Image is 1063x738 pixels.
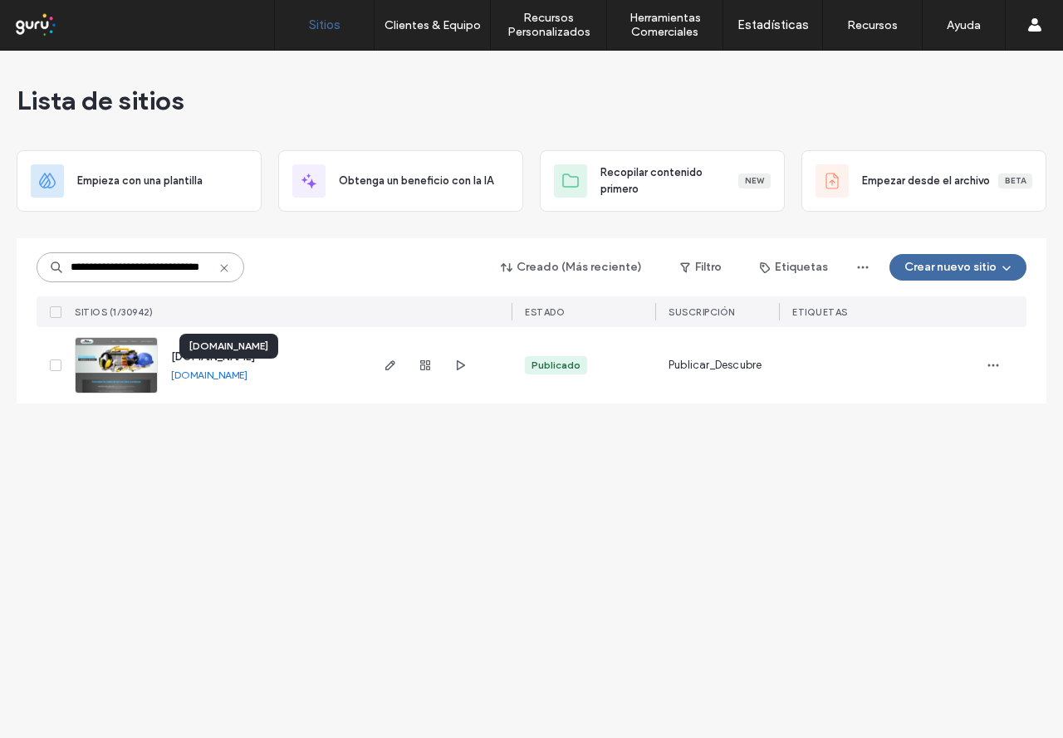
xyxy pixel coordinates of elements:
[531,358,580,373] div: Publicado
[737,17,809,32] label: Estadísticas
[669,306,735,318] span: Suscripción
[491,11,606,39] label: Recursos Personalizados
[847,18,898,32] label: Recursos
[525,306,565,318] span: ESTADO
[17,84,184,117] span: Lista de sitios
[801,150,1046,212] div: Empezar desde el archivoBeta
[669,357,762,374] span: Publicar_Descubre
[998,174,1032,188] div: Beta
[179,334,278,359] div: [DOMAIN_NAME]
[171,369,247,381] a: [DOMAIN_NAME]
[17,150,262,212] div: Empieza con una plantilla
[745,254,843,281] button: Etiquetas
[738,174,771,188] div: New
[607,11,723,39] label: Herramientas Comerciales
[862,173,990,189] span: Empezar desde el archivo
[600,164,738,198] span: Recopilar contenido primero
[947,18,981,32] label: Ayuda
[75,306,153,318] span: SITIOS (1/30942)
[664,254,738,281] button: Filtro
[540,150,785,212] div: Recopilar contenido primeroNew
[487,254,657,281] button: Creado (Más reciente)
[309,17,340,32] label: Sitios
[36,12,81,27] span: Ayuda
[385,18,481,32] label: Clientes & Equipo
[889,254,1026,281] button: Crear nuevo sitio
[278,150,523,212] div: Obtenga un beneficio con la IA
[792,306,848,318] span: ETIQUETAS
[77,173,203,189] span: Empieza con una plantilla
[339,173,493,189] span: Obtenga un beneficio con la IA
[171,350,255,363] a: [DOMAIN_NAME]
